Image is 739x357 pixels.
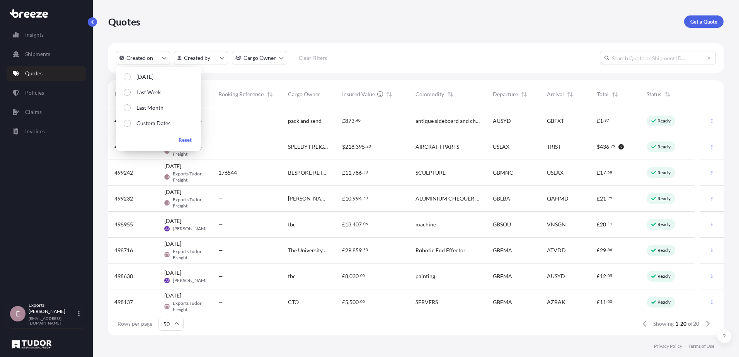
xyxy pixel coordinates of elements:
[657,221,671,228] p: Ready
[653,320,674,328] span: Showing
[684,15,724,28] a: Get a Quote
[218,117,223,125] span: —
[415,272,435,280] span: painting
[345,118,354,124] span: 873
[360,274,365,277] span: 00
[7,124,86,139] a: Invoices
[415,90,444,98] span: Commodity
[385,90,394,99] button: Sort
[342,248,345,253] span: £
[654,343,682,349] a: Privacy Policy
[108,15,140,28] p: Quotes
[173,300,206,313] span: Exports Tudor Freight
[345,170,351,175] span: 11
[25,108,42,116] p: Claims
[136,88,161,96] p: Last Week
[345,196,351,201] span: 10
[597,222,600,227] span: £
[600,222,606,227] span: 20
[597,274,600,279] span: £
[291,52,334,64] button: Clear Filters
[547,221,566,228] span: VNSGN
[606,197,607,199] span: .
[114,298,133,306] span: 498137
[597,170,600,175] span: £
[16,310,20,318] span: E
[29,302,77,314] p: Exports [PERSON_NAME]
[356,119,361,122] span: 40
[352,248,362,253] span: 859
[597,248,600,253] span: £
[136,104,163,112] p: Last Month
[690,18,717,25] p: Get a Quote
[603,119,604,122] span: .
[164,269,181,277] span: [DATE]
[345,248,351,253] span: 29
[164,251,170,258] span: ETF
[606,248,607,251] span: .
[114,169,133,177] span: 499242
[172,134,198,146] button: Reset
[600,51,716,65] input: Search Quote or Shipment ID...
[116,51,170,65] button: createdOn Filter options
[547,298,565,306] span: AZBAK
[232,51,287,65] button: cargoOwner Filter options
[164,303,170,310] span: ETF
[608,300,612,303] span: 00
[265,90,274,99] button: Sort
[173,226,209,232] span: [PERSON_NAME]
[136,73,153,81] p: [DATE]
[493,246,512,254] span: GBEMA
[608,197,612,199] span: 99
[10,338,54,350] img: organization-logo
[243,54,276,62] p: Cargo Owner
[288,246,330,254] span: The University of Sheffield AMRC
[657,195,671,202] p: Ready
[363,197,368,199] span: 50
[165,277,169,284] span: AJ
[7,104,86,120] a: Claims
[164,173,170,181] span: ETF
[356,144,365,150] span: 395
[597,196,600,201] span: £
[119,85,198,99] button: Last Week
[608,274,612,277] span: 05
[345,299,348,305] span: 5
[342,196,345,201] span: £
[597,299,600,305] span: £
[597,144,600,150] span: $
[600,248,606,253] span: 29
[362,248,363,251] span: .
[7,66,86,81] a: Quotes
[114,143,133,151] span: 499268
[164,217,181,225] span: [DATE]
[119,101,198,115] button: Last Month
[600,274,606,279] span: 12
[688,320,699,328] span: of 20
[600,196,606,201] span: 21
[597,90,609,98] span: Total
[345,144,354,150] span: 218
[173,197,206,209] span: Exports Tudor Freight
[342,118,345,124] span: £
[184,54,210,62] p: Created by
[342,144,345,150] span: $
[351,222,352,227] span: ,
[415,221,436,228] span: machine
[360,300,365,303] span: 00
[597,118,600,124] span: £
[173,277,209,284] span: [PERSON_NAME]
[7,46,86,62] a: Shipments
[288,298,299,306] span: CTO
[164,188,181,196] span: [DATE]
[25,127,45,135] p: Invoices
[675,320,686,328] span: 1-20
[547,195,569,202] span: QAHMD
[608,171,612,173] span: 68
[342,90,375,98] span: Insured Value
[349,299,359,305] span: 500
[352,170,362,175] span: 786
[25,50,50,58] p: Shipments
[415,117,480,125] span: antique sideboard and chest of drawers
[179,136,192,144] p: Reset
